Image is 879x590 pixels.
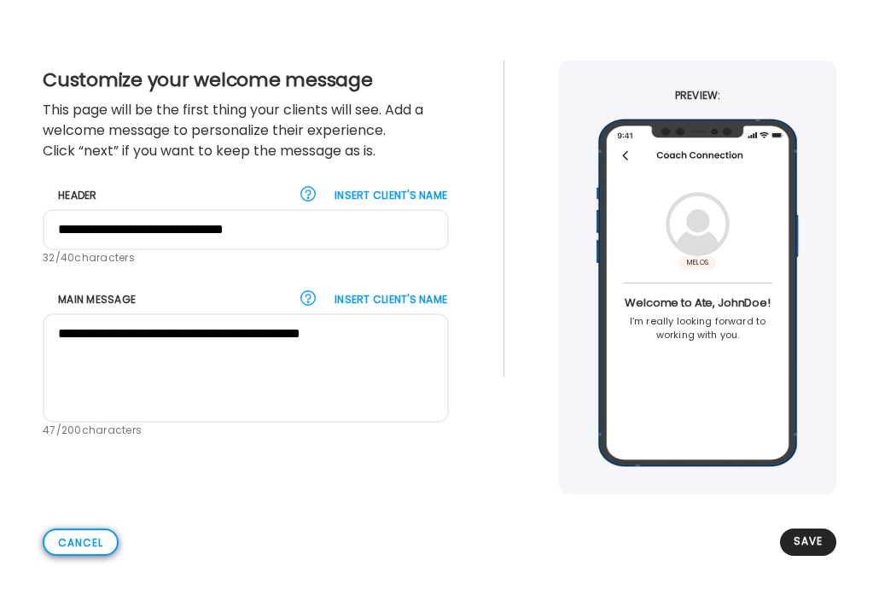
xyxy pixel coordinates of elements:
[43,423,449,438] div: / characters
[780,529,836,556] div: Save
[56,188,99,203] label: Header
[679,256,716,270] div: MELOS
[333,292,449,307] label: Insert client's name
[614,295,782,311] div: Welcome to Ate, JohnDoe!
[43,529,119,556] div: Cancel
[61,423,82,437] span: 200
[43,250,449,266] div: / characters
[333,188,449,203] label: Insert client's name
[43,423,56,437] span: 47
[559,88,836,103] h3: Preview:
[61,250,75,265] span: 40
[666,192,730,256] img: bg-avatar-default.svg
[56,292,137,307] label: Main message
[43,67,449,93] h2: Customize your welcome message
[43,250,55,265] span: 32
[43,100,449,161] div: This page will be the first thing your clients will see. Add a welcome message to personalize the...
[614,311,782,342] div: I’m really looking forward to working with you.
